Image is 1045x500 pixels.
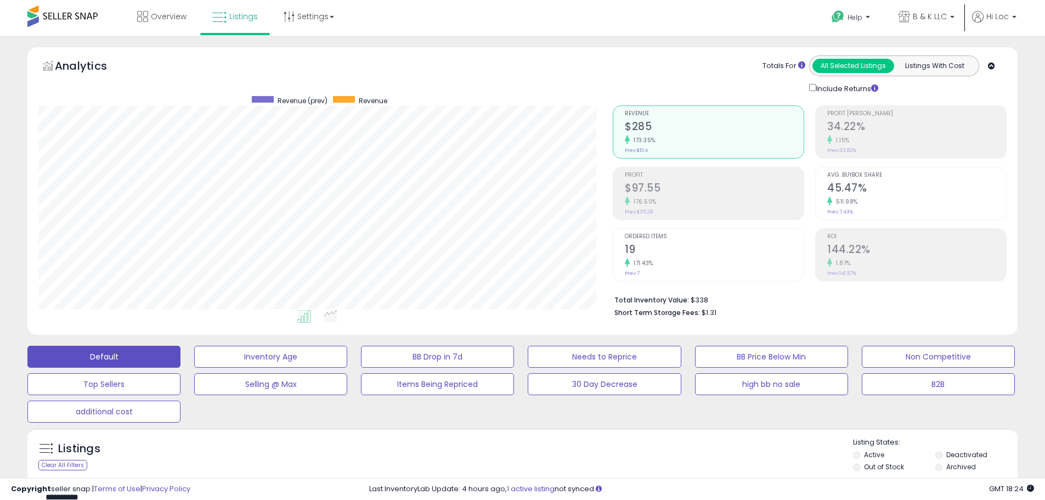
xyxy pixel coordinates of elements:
[507,484,555,494] a: 1 active listing
[614,308,700,317] b: Short Term Storage Fees:
[832,198,858,206] small: 511.98%
[359,96,387,105] span: Revenue
[58,441,100,457] h5: Listings
[862,346,1015,368] button: Non Competitive
[94,484,140,494] a: Terms of Use
[625,182,804,196] h2: $97.55
[827,243,1006,258] h2: 144.22%
[625,209,653,215] small: Prev: $35.28
[864,462,904,471] label: Out of Stock
[27,401,180,423] button: additional cost
[864,450,884,459] label: Active
[823,2,881,36] a: Help
[614,295,689,305] b: Total Inventory Value:
[762,61,805,71] div: Totals For
[194,373,347,395] button: Selling @ Max
[827,147,856,154] small: Prev: 33.83%
[827,182,1006,196] h2: 45.47%
[832,259,851,267] small: 1.87%
[827,111,1006,117] span: Profit [PERSON_NAME]
[38,460,87,470] div: Clear All Filters
[528,346,681,368] button: Needs to Reprice
[630,198,657,206] small: 176.50%
[827,172,1006,178] span: Avg. Buybox Share
[894,59,975,73] button: Listings With Cost
[827,270,856,277] small: Prev: 141.57%
[832,136,850,144] small: 1.15%
[827,234,1006,240] span: ROI
[831,10,845,24] i: Get Help
[695,373,848,395] button: high bb no sale
[913,11,947,22] span: B & K LLC
[528,373,681,395] button: 30 Day Decrease
[278,96,327,105] span: Revenue (prev)
[625,243,804,258] h2: 19
[630,259,653,267] small: 171.43%
[625,147,648,154] small: Prev: $104
[827,120,1006,135] h2: 34.22%
[848,13,862,22] span: Help
[142,484,190,494] a: Privacy Policy
[625,270,640,277] small: Prev: 7
[625,234,804,240] span: Ordered Items
[361,346,514,368] button: BB Drop in 7d
[27,346,180,368] button: Default
[702,307,716,318] span: $1.31
[946,450,987,459] label: Deactivated
[11,484,51,494] strong: Copyright
[695,346,848,368] button: BB Price Below Min
[986,11,1009,22] span: Hi Loc
[972,11,1016,36] a: Hi Loc
[630,136,656,144] small: 173.35%
[801,82,891,94] div: Include Returns
[27,373,180,395] button: Top Sellers
[812,59,894,73] button: All Selected Listings
[361,373,514,395] button: Items Being Repriced
[989,484,1034,494] span: 2025-08-15 18:24 GMT
[369,484,1034,495] div: Last InventoryLab Update: 4 hours ago, not synced.
[625,172,804,178] span: Profit
[827,209,853,215] small: Prev: 7.43%
[55,58,128,76] h5: Analytics
[229,11,258,22] span: Listings
[11,484,190,495] div: seller snap | |
[151,11,187,22] span: Overview
[625,111,804,117] span: Revenue
[853,437,1018,448] p: Listing States:
[862,373,1015,395] button: B2B
[194,346,347,368] button: Inventory Age
[614,293,998,306] li: $338
[625,120,804,135] h2: $285
[946,462,976,471] label: Archived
